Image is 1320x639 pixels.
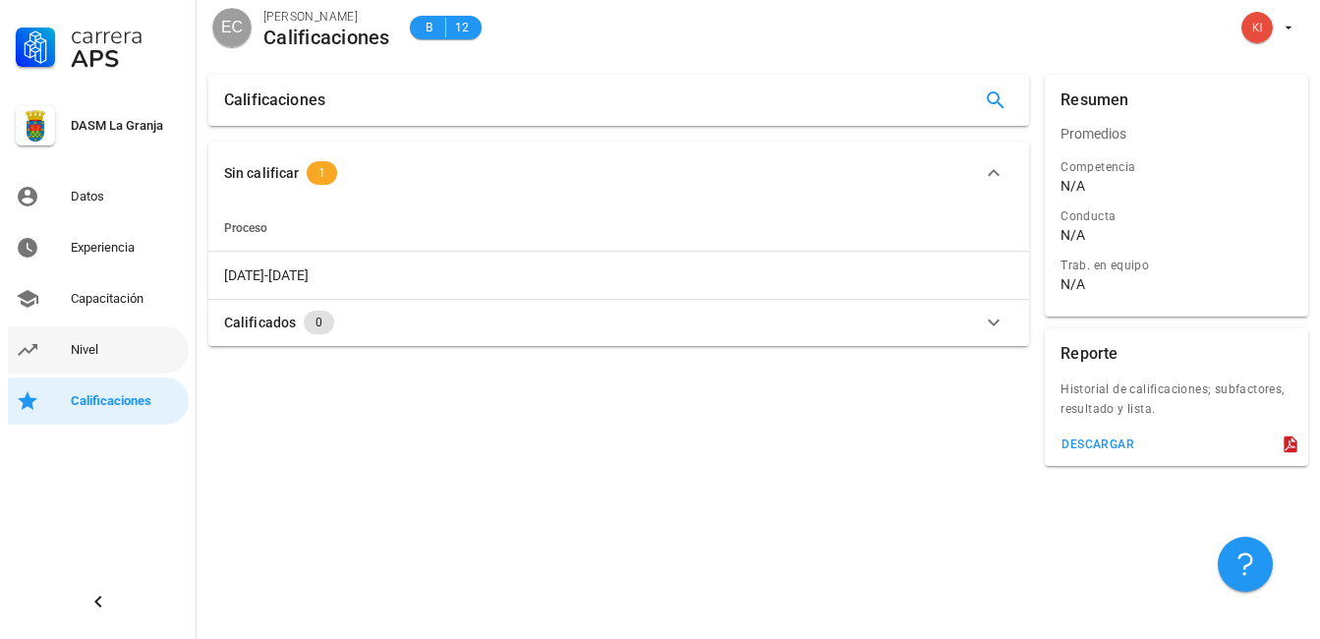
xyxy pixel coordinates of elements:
[224,267,309,283] span: [DATE]-[DATE]
[224,221,267,235] span: Proceso
[71,393,181,409] div: Calificaciones
[263,27,390,48] div: Calificaciones
[1061,256,1292,275] div: Trab. en equipo
[8,275,189,322] a: Capacitación
[8,326,189,374] a: Nivel
[1061,177,1085,195] div: N/A
[1061,328,1118,379] div: Reporte
[1061,275,1085,293] div: N/A
[8,378,189,425] a: Calificaciones
[71,47,181,71] div: APS
[1241,12,1273,43] div: avatar
[8,173,189,220] a: Datos
[1045,110,1308,157] div: Promedios
[1053,431,1142,458] button: descargar
[224,75,325,126] div: Calificaciones
[422,18,437,37] span: B
[71,240,181,256] div: Experiencia
[1061,75,1128,126] div: Resumen
[221,8,243,47] span: EC
[316,311,322,334] span: 0
[212,8,252,47] div: avatar
[454,18,470,37] span: 12
[224,312,296,333] div: Calificados
[8,224,189,271] a: Experiencia
[1061,206,1292,226] div: Conducta
[208,299,1029,346] button: Calificados 0
[208,204,1029,252] th: Proceso
[208,142,1029,204] button: Sin calificar 1
[1061,226,1085,244] div: N/A
[71,291,181,307] div: Capacitación
[1061,437,1134,451] div: descargar
[1045,379,1308,431] div: Historial de calificaciones; subfactores, resultado y lista.
[71,24,181,47] div: Carrera
[71,342,181,358] div: Nivel
[263,7,390,27] div: [PERSON_NAME]
[71,189,181,204] div: Datos
[71,118,181,134] div: DASM La Granja
[224,162,299,184] div: Sin calificar
[1061,157,1292,177] div: Competencia
[318,161,325,185] span: 1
